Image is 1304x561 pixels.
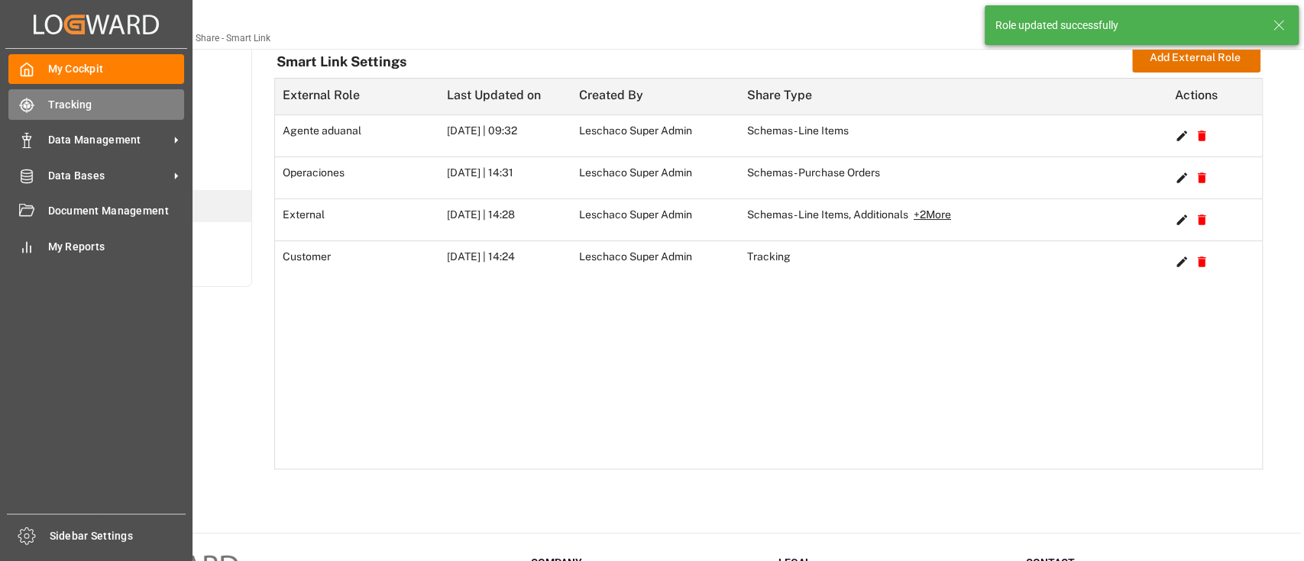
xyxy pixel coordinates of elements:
button: Add External Role [1132,44,1260,73]
div: Customer [275,241,447,282]
a: Document Management [8,196,184,226]
div: External Role [275,79,447,112]
span: Sidebar Settings [50,528,186,544]
a: Tracking [8,89,184,119]
span: Data Management [48,132,169,148]
span: Data Bases [48,168,169,184]
div: Schemas - Purchase Orders [747,165,880,181]
div: Created By [575,79,747,112]
div: Leschaco Super Admin [575,115,747,156]
div: [DATE] | 09:32 [447,115,575,156]
div: Operaciones [275,157,447,198]
h1: Smart Link Settings [277,49,406,76]
div: Leschaco Super Admin [575,199,747,240]
div: Schemas - Line Items [747,123,849,139]
span: My Cockpit [48,61,185,77]
div: Tracking [747,241,1175,282]
div: Agente aduanal [275,115,447,156]
div: External [275,199,447,240]
span: Document Management [48,203,185,219]
span: Tracking [48,97,185,113]
div: [DATE] | 14:24 [447,241,575,282]
div: Last Updated on [447,79,575,112]
div: Role updated successfully [995,18,1258,34]
div: [DATE] | 14:31 [447,157,575,198]
div: Leschaco Super Admin [575,157,747,198]
a: My Cockpit [8,54,184,84]
div: Leschaco Super Admin [575,241,747,282]
a: My Reports [8,231,184,261]
div: [DATE] | 14:28 [447,199,575,240]
span: My Reports [48,239,185,255]
div: Share Type [747,79,1175,112]
span: + 2 More [914,208,951,221]
div: Actions [1175,79,1262,112]
div: Schemas - Line Items, Additionals [747,207,908,231]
